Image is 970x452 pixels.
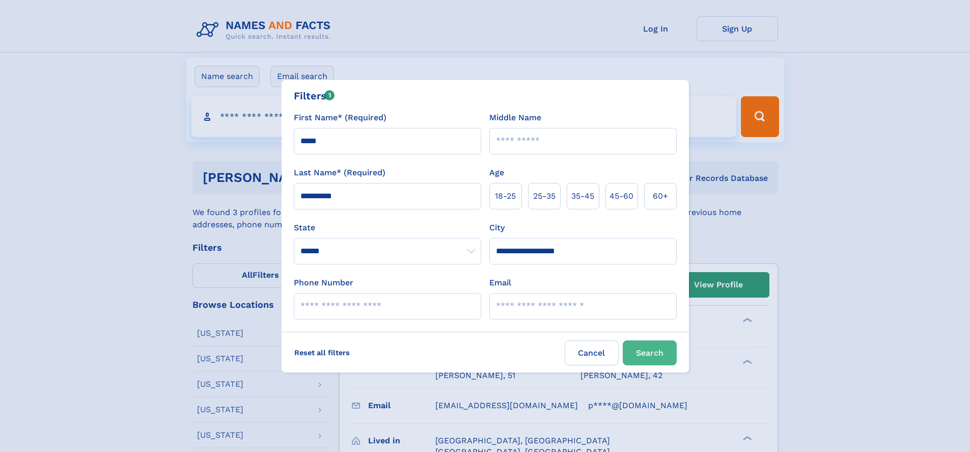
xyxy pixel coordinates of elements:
[288,340,356,365] label: Reset all filters
[294,277,353,289] label: Phone Number
[294,112,386,124] label: First Name* (Required)
[489,222,505,234] label: City
[489,167,504,179] label: Age
[609,190,633,202] span: 45‑60
[533,190,556,202] span: 25‑35
[495,190,516,202] span: 18‑25
[489,112,541,124] label: Middle Name
[294,88,335,103] div: Filters
[294,222,481,234] label: State
[571,190,594,202] span: 35‑45
[623,340,677,365] button: Search
[565,340,619,365] label: Cancel
[653,190,668,202] span: 60+
[294,167,385,179] label: Last Name* (Required)
[489,277,511,289] label: Email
